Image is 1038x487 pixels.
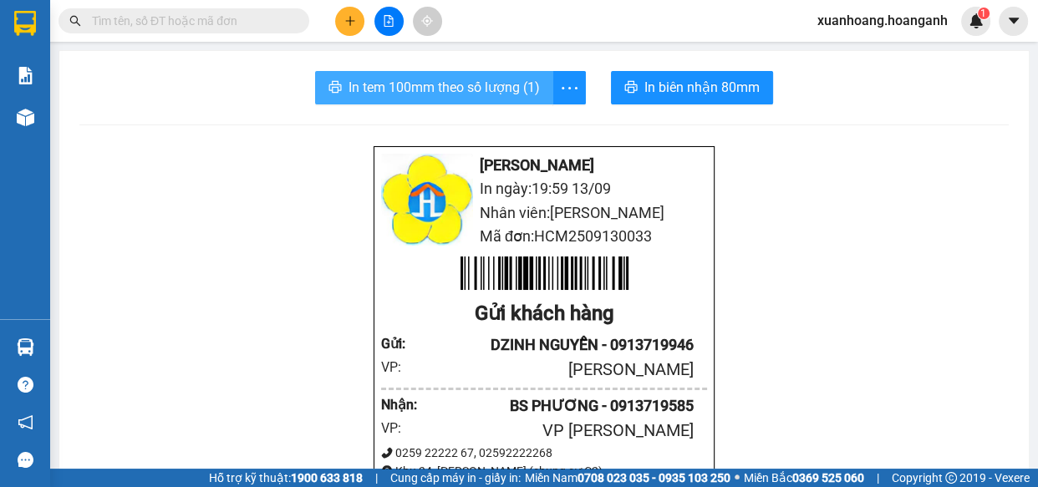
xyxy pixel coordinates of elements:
li: [PERSON_NAME] [381,154,707,177]
span: Miền Nam [525,469,730,487]
div: DZINH NGUYỄN - 0913719946 [422,333,694,357]
div: VP: [381,357,422,378]
span: notification [18,414,33,430]
img: warehouse-icon [17,109,34,126]
strong: 0369 525 060 [792,471,864,484]
div: Gửi : [381,333,422,354]
button: printerIn tem 100mm theo số lượng (1) [315,71,553,104]
span: | [877,469,879,487]
li: In ngày: 19:59 13/09 [8,124,193,147]
span: ⚪️ [735,474,740,481]
sup: 1 [978,8,990,19]
img: logo.jpg [8,8,100,100]
span: message [18,452,33,468]
img: solution-icon [17,67,34,84]
span: copyright [945,472,957,484]
span: printer [624,80,638,96]
span: phone [381,447,393,459]
img: logo-vxr [14,11,36,36]
span: In tem 100mm theo số lượng (1) [349,77,540,98]
span: plus [344,15,356,27]
span: 1 [980,8,986,19]
button: plus [335,7,364,36]
button: file-add [374,7,404,36]
span: file-add [383,15,394,27]
strong: 1900 633 818 [291,471,363,484]
span: Cung cấp máy in - giấy in: [390,469,521,487]
li: Nhân viên: [PERSON_NAME] [381,201,707,225]
span: question-circle [18,377,33,393]
strong: 0708 023 035 - 0935 103 250 [578,471,730,484]
div: Nhận : [381,394,422,415]
li: [PERSON_NAME] [8,100,193,124]
span: Miền Bắc [744,469,864,487]
span: caret-down [1006,13,1021,28]
button: aim [413,7,442,36]
li: Mã đơn: HCM2509130033 [381,225,707,248]
img: icon-new-feature [969,13,984,28]
div: VP: [381,418,422,439]
li: In ngày: 19:59 13/09 [381,177,707,200]
span: search [69,15,81,27]
div: 0259 22222 67, 02592222268 [381,444,707,462]
button: more [552,71,586,104]
div: VP [PERSON_NAME] [422,418,694,444]
span: In biên nhận 80mm [644,77,760,98]
input: Tìm tên, số ĐT hoặc mã đơn [92,12,289,30]
div: [PERSON_NAME] [422,357,694,383]
button: printerIn biên nhận 80mm [611,71,773,104]
span: printer [328,80,342,96]
span: Hỗ trợ kỹ thuật: [209,469,363,487]
span: aim [421,15,433,27]
div: BS PHƯƠNG - 0913719585 [422,394,694,418]
img: logo.jpg [381,154,473,246]
span: more [553,78,585,99]
img: warehouse-icon [17,338,34,356]
button: caret-down [999,7,1028,36]
div: Gửi khách hàng [381,298,707,330]
span: | [375,469,378,487]
span: environment [381,465,393,477]
span: xuanhoang.hoanganh [804,10,961,31]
